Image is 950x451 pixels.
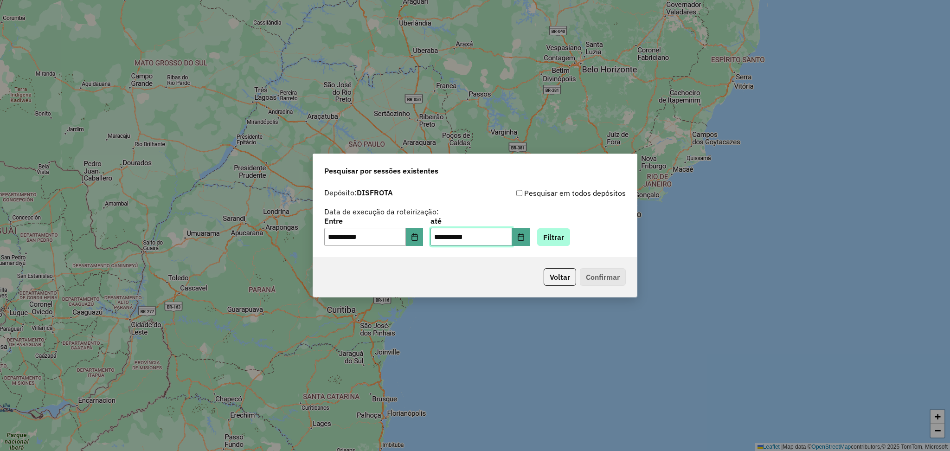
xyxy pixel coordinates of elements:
label: Entre [324,215,423,226]
strong: DISFROTA [357,188,393,197]
button: Voltar [544,268,576,286]
button: Choose Date [512,228,530,246]
label: Depósito: [324,187,393,198]
button: Filtrar [537,228,570,246]
div: Pesquisar em todos depósitos [475,187,626,199]
span: Pesquisar por sessões existentes [324,165,438,176]
button: Choose Date [406,228,424,246]
label: até [430,215,529,226]
label: Data de execução da roteirização: [324,206,439,217]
